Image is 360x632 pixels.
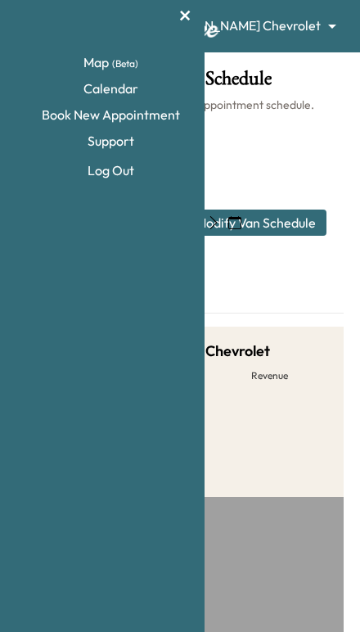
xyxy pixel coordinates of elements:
span: ( Beta ) [112,57,138,70]
a: Support [16,131,205,151]
button: Modify Van Schedule [185,210,326,236]
a: Map(Beta) [16,52,205,72]
span: [PERSON_NAME] Chevrolet [160,16,321,35]
button: Log Out [16,157,205,183]
a: Book New Appointment [16,105,205,124]
a: Calendar [16,79,205,98]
